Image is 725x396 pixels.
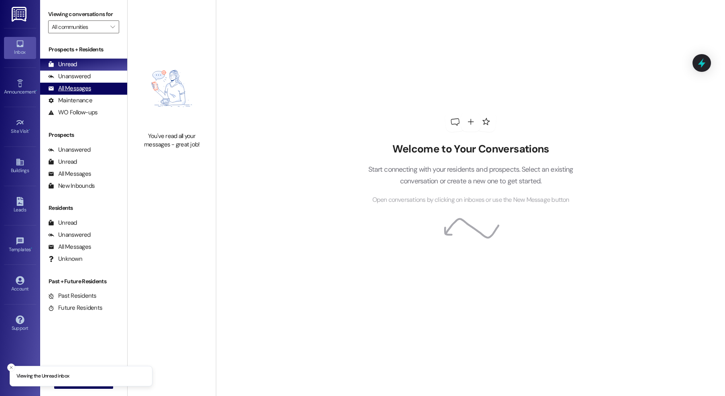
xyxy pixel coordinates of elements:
[48,96,92,105] div: Maintenance
[52,20,106,33] input: All communities
[4,313,36,335] a: Support
[48,292,97,300] div: Past Residents
[372,195,569,205] span: Open conversations by clicking on inboxes or use the New Message button
[136,49,207,128] img: empty-state
[48,84,91,93] div: All Messages
[4,274,36,295] a: Account
[29,127,30,133] span: •
[48,158,77,166] div: Unread
[4,116,36,138] a: Site Visit •
[48,231,91,239] div: Unanswered
[4,195,36,216] a: Leads
[48,108,97,117] div: WO Follow-ups
[40,277,127,286] div: Past + Future Residents
[31,246,32,251] span: •
[12,7,28,22] img: ResiDesk Logo
[110,24,115,30] i: 
[136,132,207,149] div: You've read all your messages - great job!
[48,60,77,69] div: Unread
[48,146,91,154] div: Unanswered
[7,364,15,372] button: Close toast
[40,204,127,212] div: Residents
[48,182,95,190] div: New Inbounds
[48,304,102,312] div: Future Residents
[356,143,585,156] h2: Welcome to Your Conversations
[356,164,585,187] p: Start connecting with your residents and prospects. Select an existing conversation or create a n...
[48,243,91,251] div: All Messages
[48,255,82,263] div: Unknown
[48,219,77,227] div: Unread
[40,131,127,139] div: Prospects
[36,88,37,93] span: •
[4,155,36,177] a: Buildings
[40,45,127,54] div: Prospects + Residents
[48,170,91,178] div: All Messages
[48,8,119,20] label: Viewing conversations for
[48,72,91,81] div: Unanswered
[4,37,36,59] a: Inbox
[4,234,36,256] a: Templates •
[16,373,69,380] p: Viewing the Unread inbox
